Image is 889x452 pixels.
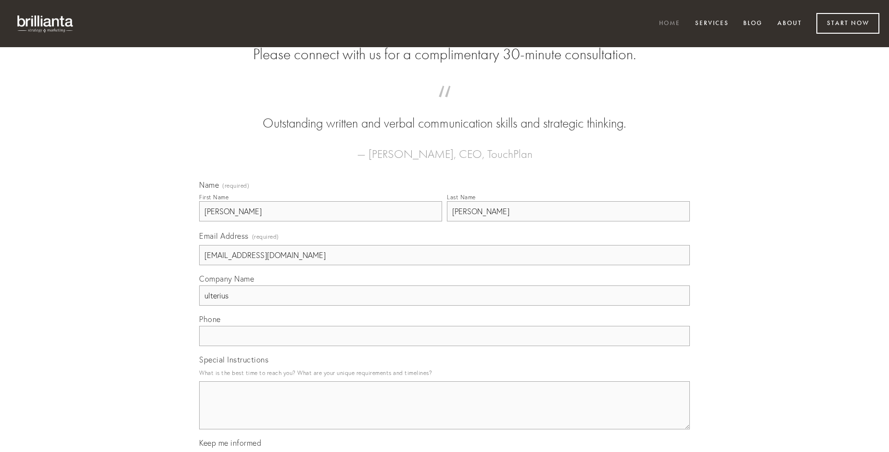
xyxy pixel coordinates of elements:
[199,231,249,241] span: Email Address
[199,274,254,284] span: Company Name
[689,16,735,32] a: Services
[447,194,476,201] div: Last Name
[653,16,686,32] a: Home
[215,95,674,114] span: “
[10,10,82,38] img: brillianta - research, strategy, marketing
[252,230,279,243] span: (required)
[199,180,219,190] span: Name
[199,45,690,64] h2: Please connect with us for a complimentary 30-minute consultation.
[737,16,769,32] a: Blog
[771,16,808,32] a: About
[199,314,221,324] span: Phone
[215,95,674,133] blockquote: Outstanding written and verbal communication skills and strategic thinking.
[199,366,690,379] p: What is the best time to reach you? What are your unique requirements and timelines?
[199,355,268,364] span: Special Instructions
[222,183,249,189] span: (required)
[199,438,261,448] span: Keep me informed
[215,133,674,164] figcaption: — [PERSON_NAME], CEO, TouchPlan
[816,13,879,34] a: Start Now
[199,194,229,201] div: First Name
